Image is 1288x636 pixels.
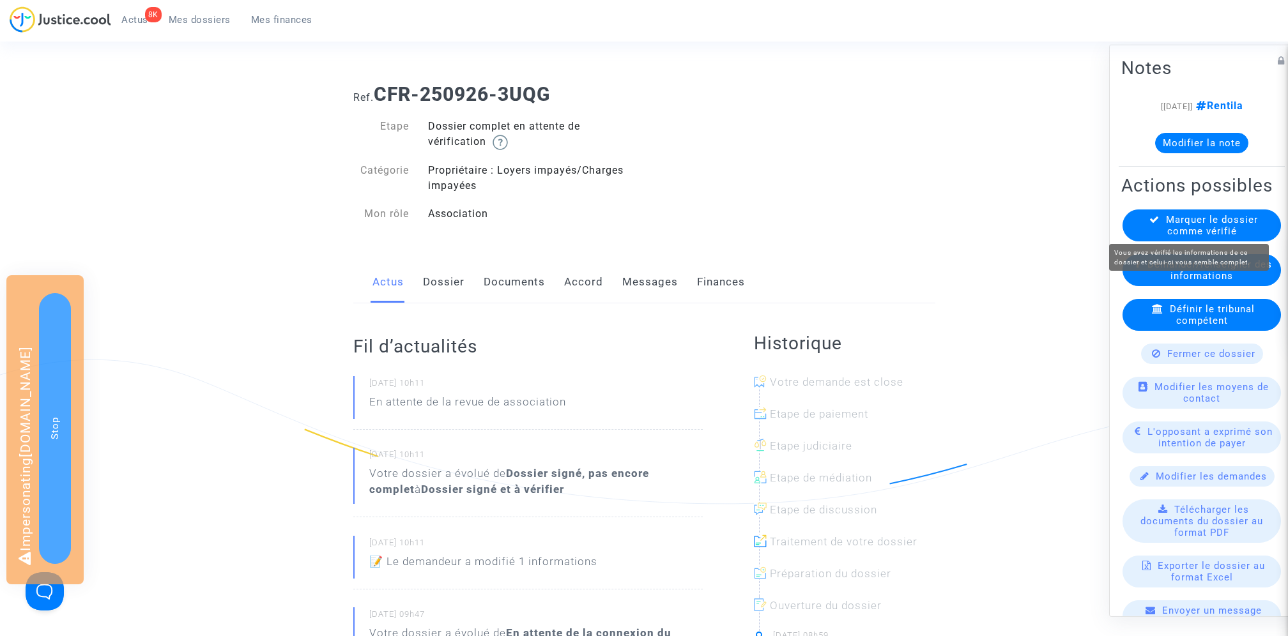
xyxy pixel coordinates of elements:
[344,163,419,193] div: Catégorie
[418,119,644,150] div: Dossier complet en attente de vérification
[1155,133,1248,153] button: Modifier la note
[121,14,148,26] span: Actus
[369,609,703,625] small: [DATE] 09h47
[493,135,508,150] img: help.svg
[1154,381,1269,404] span: Modifier les moyens de contact
[697,261,745,303] a: Finances
[145,7,162,22] div: 8K
[1158,560,1265,583] span: Exporter le dossier au format Excel
[1193,100,1243,112] span: Rentila
[1147,259,1272,282] span: Demander/renseigner des informations
[344,119,419,150] div: Etape
[418,163,644,193] div: Propriétaire : Loyers impayés/Charges impayées
[418,206,644,222] div: Association
[754,332,935,354] h2: Historique
[423,261,464,303] a: Dossier
[1121,174,1282,197] h2: Actions possibles
[1121,57,1282,79] h2: Notes
[1147,426,1273,449] span: L'opposant a exprimé son intention de payer
[1170,303,1255,326] span: Définir le tribunal compétent
[369,466,703,497] div: Votre dossier a évolué de à
[369,394,566,416] p: En attente de la revue de association
[241,10,323,29] a: Mes finances
[564,261,603,303] a: Accord
[1167,348,1255,360] span: Fermer ce dossier
[6,275,84,584] div: Impersonating
[111,10,158,29] a: 8KActus
[353,335,703,358] h2: Fil d’actualités
[421,483,564,496] b: Dossier signé et à vérifier
[10,6,111,33] img: jc-logo.svg
[369,554,597,576] p: 📝 Le demandeur a modifié 1 informations
[158,10,241,29] a: Mes dossiers
[374,83,550,105] b: CFR-250926-3UQG
[169,14,231,26] span: Mes dossiers
[49,417,61,439] span: Stop
[372,261,404,303] a: Actus
[39,293,71,564] button: Stop
[344,206,419,222] div: Mon rôle
[1166,214,1258,237] span: Marquer le dossier comme vérifié
[369,467,649,496] b: Dossier signé, pas encore complet
[353,91,374,103] span: Ref.
[369,449,703,466] small: [DATE] 10h11
[770,375,903,388] span: Votre demande est close
[369,377,703,394] small: [DATE] 10h11
[251,14,312,26] span: Mes finances
[484,261,545,303] a: Documents
[1156,471,1267,482] span: Modifier les demandes
[369,537,703,554] small: [DATE] 10h11
[1162,605,1262,628] span: Envoyer un message dans ce dossier
[622,261,678,303] a: Messages
[26,572,64,610] iframe: Help Scout Beacon - Open
[1140,504,1263,538] span: Télécharger les documents du dossier au format PDF
[1161,102,1193,111] span: [[DATE]]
